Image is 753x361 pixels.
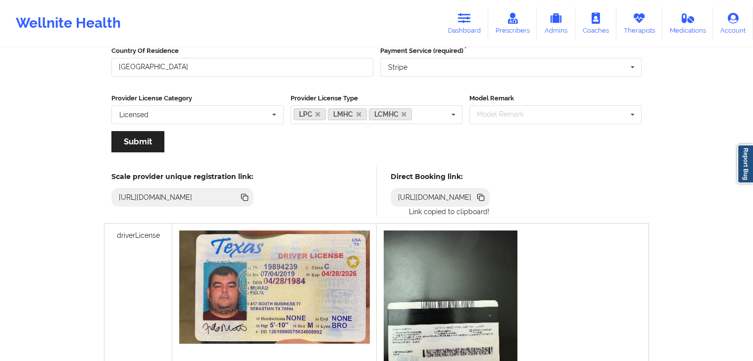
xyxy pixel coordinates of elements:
[111,46,373,56] label: Country Of Residence
[328,108,367,120] a: LMHC
[111,93,284,103] label: Provider License Category
[391,207,490,217] p: Link copied to clipboard!
[616,7,662,40] a: Therapists
[391,172,490,181] h5: Direct Booking link:
[737,144,753,183] a: Report Bug
[369,108,412,120] a: LCMHC
[294,108,326,120] a: LPC
[111,131,164,152] button: Submit
[441,7,488,40] a: Dashboard
[388,64,407,71] div: Stripe
[662,7,713,40] a: Medications
[474,109,538,120] div: Model Remark
[575,7,616,40] a: Coaches
[380,46,642,56] label: Payment Service (required)
[394,192,476,202] div: [URL][DOMAIN_NAME]
[469,93,642,103] label: Model Remark
[179,230,369,344] img: 968c2809-280d-4d37-800a-4c0d302f6c62IMG_0277.jpeg
[713,7,753,40] a: Account
[119,111,149,118] div: Licensed
[291,93,463,103] label: Provider License Type
[488,7,537,40] a: Prescribers
[111,172,253,181] h5: Scale provider unique registration link:
[537,7,575,40] a: Admins
[115,192,197,202] div: [URL][DOMAIN_NAME]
